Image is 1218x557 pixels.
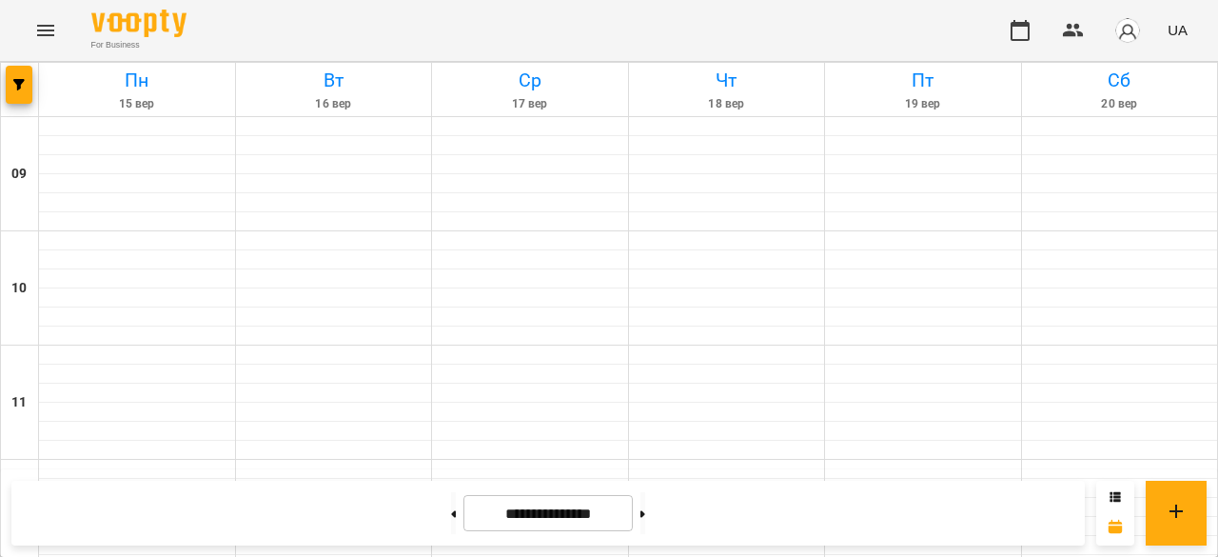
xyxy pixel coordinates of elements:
h6: 16 вер [239,95,429,113]
img: Voopty Logo [91,10,187,37]
h6: 19 вер [828,95,1018,113]
span: For Business [91,39,187,51]
img: avatar_s.png [1114,17,1141,44]
h6: 20 вер [1025,95,1215,113]
h6: 18 вер [632,95,822,113]
h6: Чт [632,66,822,95]
h6: Сб [1025,66,1215,95]
h6: 11 [11,392,27,413]
h6: Ср [435,66,625,95]
h6: Вт [239,66,429,95]
span: UA [1168,20,1188,40]
h6: 17 вер [435,95,625,113]
h6: 10 [11,278,27,299]
h6: Пн [42,66,232,95]
h6: 15 вер [42,95,232,113]
button: UA [1160,12,1195,48]
button: Menu [23,8,69,53]
h6: 09 [11,164,27,185]
h6: Пт [828,66,1018,95]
